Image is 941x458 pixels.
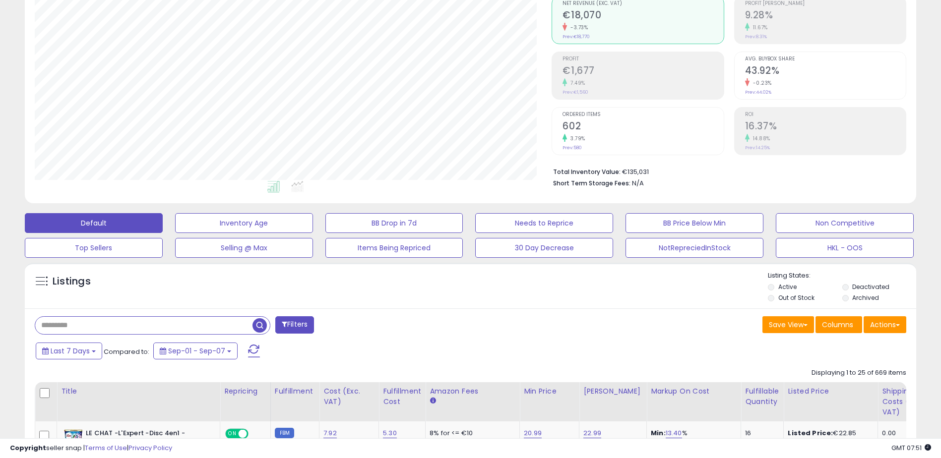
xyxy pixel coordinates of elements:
button: Default [25,213,163,233]
label: Active [778,283,797,291]
span: Sep-01 - Sep-07 [168,346,225,356]
button: Selling @ Max [175,238,313,258]
small: Prev: €1,560 [563,89,588,95]
span: Columns [822,320,853,330]
small: Prev: 44.02% [745,89,771,95]
div: Fulfillable Quantity [745,386,779,407]
span: Last 7 Days [51,346,90,356]
button: Sep-01 - Sep-07 [153,343,238,359]
label: Deactivated [852,283,889,291]
small: FBM [275,428,294,438]
h2: 9.28% [745,9,906,23]
button: 30 Day Decrease [475,238,613,258]
small: -3.73% [567,24,588,31]
div: Min Price [524,386,575,397]
div: Shipping Costs (Exc. VAT) [882,386,933,417]
small: Prev: 14.25% [745,145,770,151]
small: 11.67% [750,24,768,31]
h5: Listings [53,275,91,288]
button: Last 7 Days [36,343,102,359]
span: Avg. Buybox Share [745,57,906,62]
a: 13.40 [666,428,682,438]
button: HKL - OOS [776,238,914,258]
strong: Copyright [10,443,46,453]
small: 14.88% [750,135,770,142]
span: N/A [632,178,644,188]
small: -0.23% [750,79,772,87]
small: 3.79% [567,135,585,142]
div: Displaying 1 to 25 of 669 items [812,368,906,378]
li: €135,031 [553,165,899,177]
button: Columns [816,316,862,333]
button: Non Competitive [776,213,914,233]
small: Prev: €18,770 [563,34,590,40]
button: BB Drop in 7d [325,213,463,233]
b: Listed Price: [788,428,833,438]
div: Repricing [224,386,266,397]
a: 7.92 [323,428,337,438]
b: Total Inventory Value: [553,168,621,176]
a: 5.30 [383,428,397,438]
div: [PERSON_NAME] [583,386,642,397]
h2: €1,677 [563,65,723,78]
b: Short Term Storage Fees: [553,179,630,187]
span: Profit [563,57,723,62]
button: Inventory Age [175,213,313,233]
label: Archived [852,293,879,302]
span: Compared to: [104,347,149,356]
h2: 43.92% [745,65,906,78]
a: Privacy Policy [128,443,172,453]
span: Net Revenue (Exc. VAT) [563,1,723,6]
button: BB Price Below Min [626,213,763,233]
a: Terms of Use [85,443,127,453]
button: Save View [762,316,814,333]
button: Actions [864,316,906,333]
button: Filters [275,316,314,334]
button: NotRepreciedInStock [626,238,763,258]
div: Listed Price [788,386,874,397]
span: Ordered Items [563,112,723,117]
span: Profit [PERSON_NAME] [745,1,906,6]
div: Cost (Exc. VAT) [323,386,375,407]
div: Markup on Cost [651,386,737,397]
div: Fulfillment [275,386,315,397]
b: Min: [651,428,666,438]
small: 7.49% [567,79,585,87]
small: Amazon Fees. [430,397,436,405]
th: The percentage added to the cost of goods (COGS) that forms the calculator for Min & Max prices. [647,382,741,421]
div: Title [61,386,216,397]
div: seller snap | | [10,444,172,453]
a: 22.99 [583,428,601,438]
div: Amazon Fees [430,386,515,397]
h2: 602 [563,120,723,134]
small: Prev: 8.31% [745,34,767,40]
span: 2025-09-15 07:51 GMT [891,443,931,453]
small: Prev: 580 [563,145,582,151]
button: Top Sellers [25,238,163,258]
label: Out of Stock [778,293,815,302]
button: Needs to Reprice [475,213,613,233]
h2: 16.37% [745,120,906,134]
button: Items Being Repriced [325,238,463,258]
p: Listing States: [768,271,916,281]
span: ROI [745,112,906,117]
div: Fulfillment Cost [383,386,421,407]
a: 20.99 [524,428,542,438]
h2: €18,070 [563,9,723,23]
